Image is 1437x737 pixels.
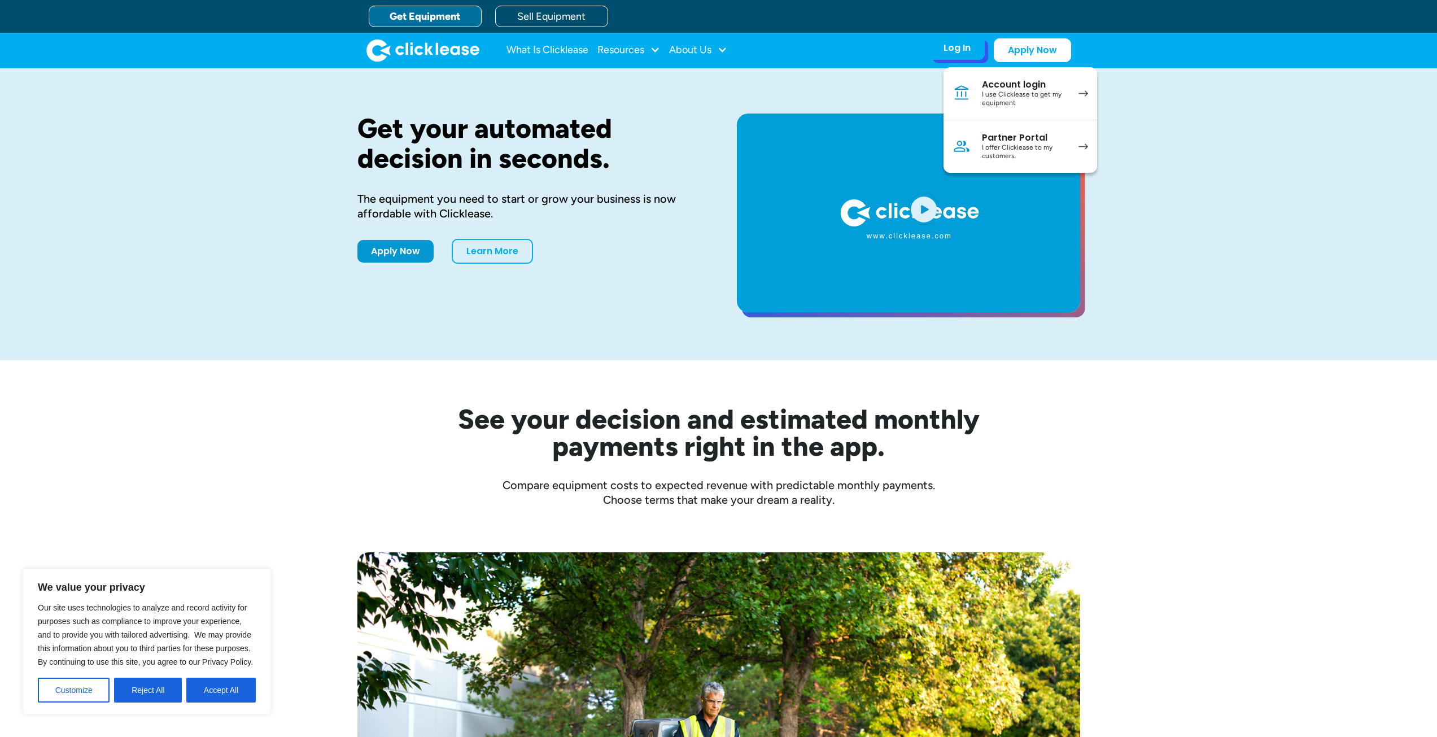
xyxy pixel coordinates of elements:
a: Partner PortalI offer Clicklease to my customers. [944,120,1097,173]
button: Customize [38,678,110,703]
div: Log In [944,42,971,54]
div: The equipment you need to start or grow your business is now affordable with Clicklease. [357,191,701,221]
img: Bank icon [953,84,971,102]
img: Clicklease logo [366,39,479,62]
a: Account loginI use Clicklease to get my equipment [944,67,1097,120]
div: Partner Portal [982,132,1067,143]
button: Accept All [186,678,256,703]
div: I use Clicklease to get my equipment [982,90,1067,108]
img: Blue play button logo on a light blue circular background [909,193,939,225]
div: Compare equipment costs to expected revenue with predictable monthly payments. Choose terms that ... [357,478,1080,507]
a: What Is Clicklease [506,39,588,62]
a: Learn More [452,239,533,264]
nav: Log In [944,67,1097,173]
a: Sell Equipment [495,6,608,27]
a: Apply Now [357,240,434,263]
h1: Get your automated decision in seconds. [357,114,701,173]
div: About Us [669,39,727,62]
img: Person icon [953,137,971,155]
img: arrow [1078,90,1088,97]
a: Get Equipment [369,6,482,27]
h2: See your decision and estimated monthly payments right in the app. [403,405,1035,460]
div: Account login [982,79,1067,90]
p: We value your privacy [38,581,256,594]
button: Reject All [114,678,182,703]
div: Resources [597,39,660,62]
a: open lightbox [737,114,1080,312]
a: home [366,39,479,62]
img: arrow [1078,143,1088,150]
div: We value your privacy [23,569,271,714]
div: I offer Clicklease to my customers. [982,143,1067,161]
span: Our site uses technologies to analyze and record activity for purposes such as compliance to impr... [38,603,253,666]
a: Apply Now [994,38,1071,62]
